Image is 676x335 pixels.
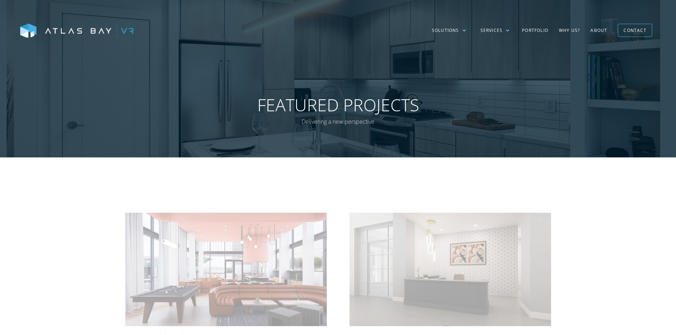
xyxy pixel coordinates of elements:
div: Services [473,20,517,41]
div: Contact [623,25,646,36]
p: Delivering a new perspective [214,117,462,127]
a: Contact [618,24,652,37]
a: About [585,20,612,41]
a: Why US? [554,20,585,41]
img: Harper [350,213,551,326]
a: Portfolio [517,20,554,41]
h1: Featured Projects [214,95,462,115]
img: Atlas Bay VR Logo [20,23,134,38]
div: Solutions [425,20,473,41]
img: Intro Burbank [125,213,327,326]
div: Services [480,27,503,34]
div: Solutions [432,27,459,34]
